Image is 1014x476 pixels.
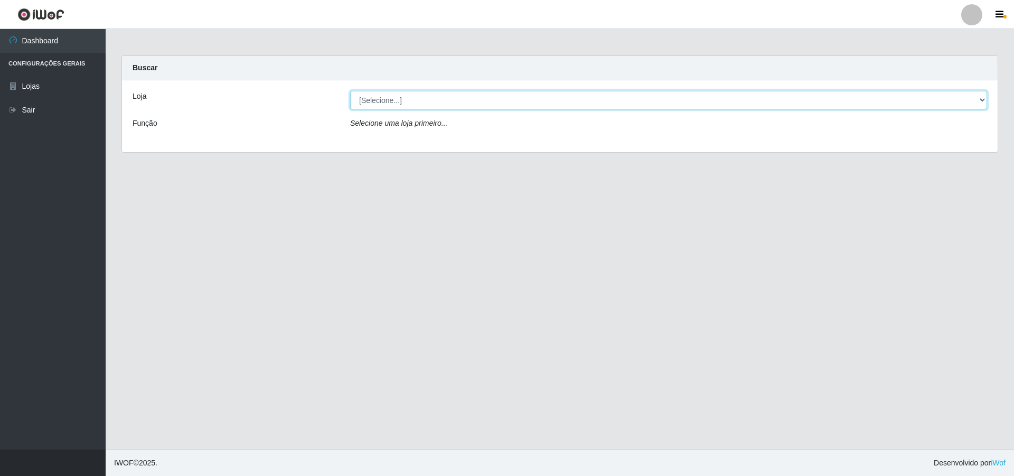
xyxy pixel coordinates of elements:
span: Desenvolvido por [934,458,1006,469]
a: iWof [991,459,1006,467]
img: CoreUI Logo [17,8,64,21]
label: Loja [133,91,146,102]
i: Selecione uma loja primeiro... [350,119,447,127]
label: Função [133,118,157,129]
span: IWOF [114,459,134,467]
span: © 2025 . [114,458,157,469]
strong: Buscar [133,63,157,72]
